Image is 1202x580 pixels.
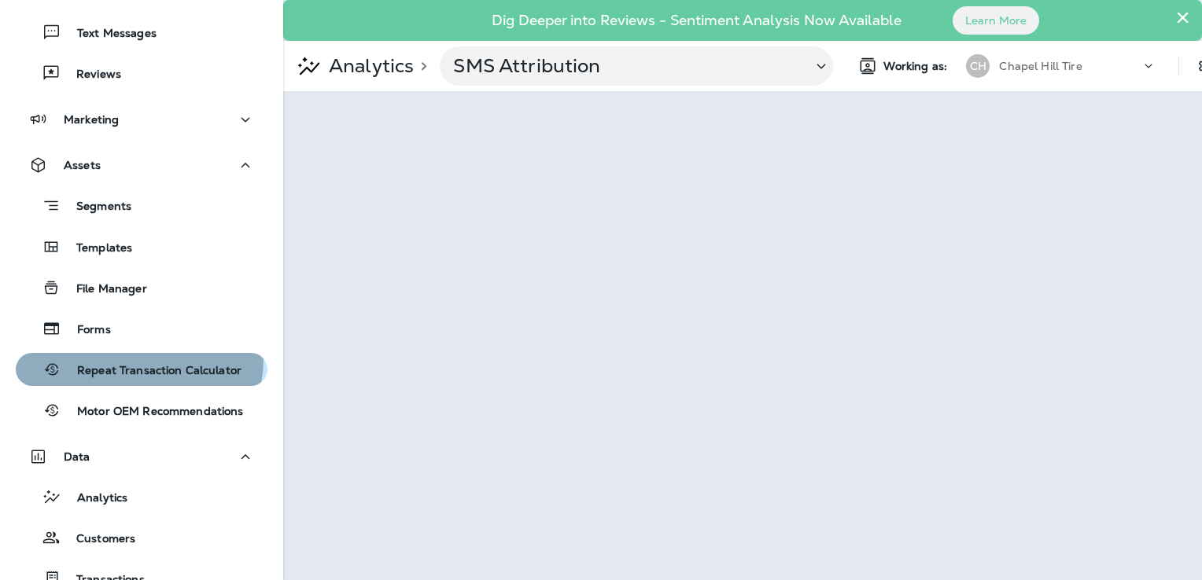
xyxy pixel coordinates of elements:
p: Dig Deeper into Reviews - Sentiment Analysis Now Available [446,18,947,23]
button: Learn More [953,6,1039,35]
p: Templates [61,241,132,256]
p: > [414,60,427,72]
p: Text Messages [61,27,157,42]
button: Text Messages [16,16,267,49]
p: Chapel Hill Tire [999,60,1082,72]
button: Close [1175,5,1190,30]
p: Repeat Transaction Calculator [61,364,242,379]
p: Reviews [61,68,121,83]
p: Assets [64,159,101,171]
button: File Manager [16,271,267,304]
p: Segments [61,200,131,215]
button: Analytics [16,480,267,513]
div: CH [966,54,990,78]
button: Marketing [16,104,267,135]
button: Assets [16,149,267,181]
p: Marketing [64,113,119,126]
p: Analytics [61,491,127,506]
p: Data [64,450,90,463]
button: Segments [16,189,267,222]
p: Forms [61,323,111,338]
p: File Manager [61,282,147,297]
button: Data [16,441,267,472]
p: SMS Attribution [453,54,799,78]
button: Templates [16,230,267,263]
button: Motor OEM Recommendations [16,394,267,427]
span: Working as: [883,60,950,73]
p: Customers [61,532,135,547]
p: Analytics [323,54,414,78]
p: Motor OEM Recommendations [61,405,244,420]
button: Repeat Transaction Calculator [16,353,267,386]
button: Forms [16,312,267,345]
button: Customers [16,521,267,554]
button: Reviews [16,57,267,90]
